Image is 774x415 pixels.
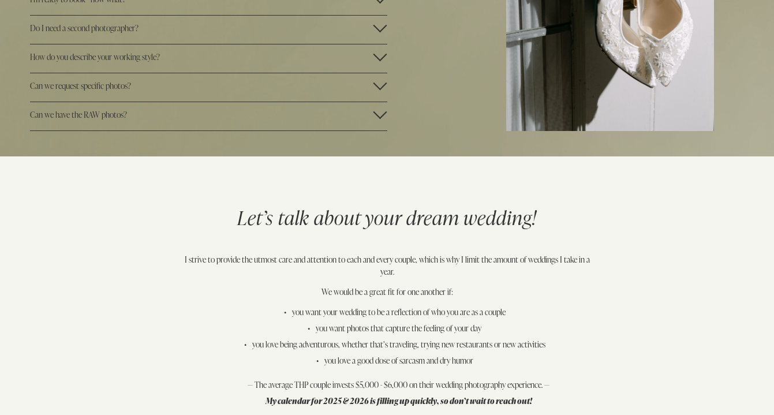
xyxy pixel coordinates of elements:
[179,253,595,278] p: I strive to provide the utmost care and attention to each and every couple, which is why I limit ...
[202,354,595,391] p: you love a good dose of sarcasm and dry humor — The average THP couple invests $5,000 - $6,000 on...
[30,51,373,62] span: How do you describe your working style?
[179,286,595,298] p: We would be a great fit for one another if:
[179,207,595,227] h3: Let’s talk about your dream wedding!
[30,102,387,130] button: Can we have the RAW photos?
[202,338,595,350] p: you love being adventurous, whether that’s traveling, trying new restaurants or new activities
[266,395,532,406] em: My calendar for 2025 & 2026 is filling up quickly, so don’t wait to reach out!
[30,16,387,44] button: Do I need a second photographer?
[202,306,595,318] p: you want your wedding to be a reflection of who you are as a couple
[30,44,387,73] button: How do you describe your working style?
[202,322,595,334] p: you want photos that capture the feeling of your day
[30,73,387,102] button: Can we request specific photos?
[30,23,373,33] span: Do I need a second photographer?
[30,80,373,91] span: Can we request specific photos?
[30,109,373,120] span: Can we have the RAW photos?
